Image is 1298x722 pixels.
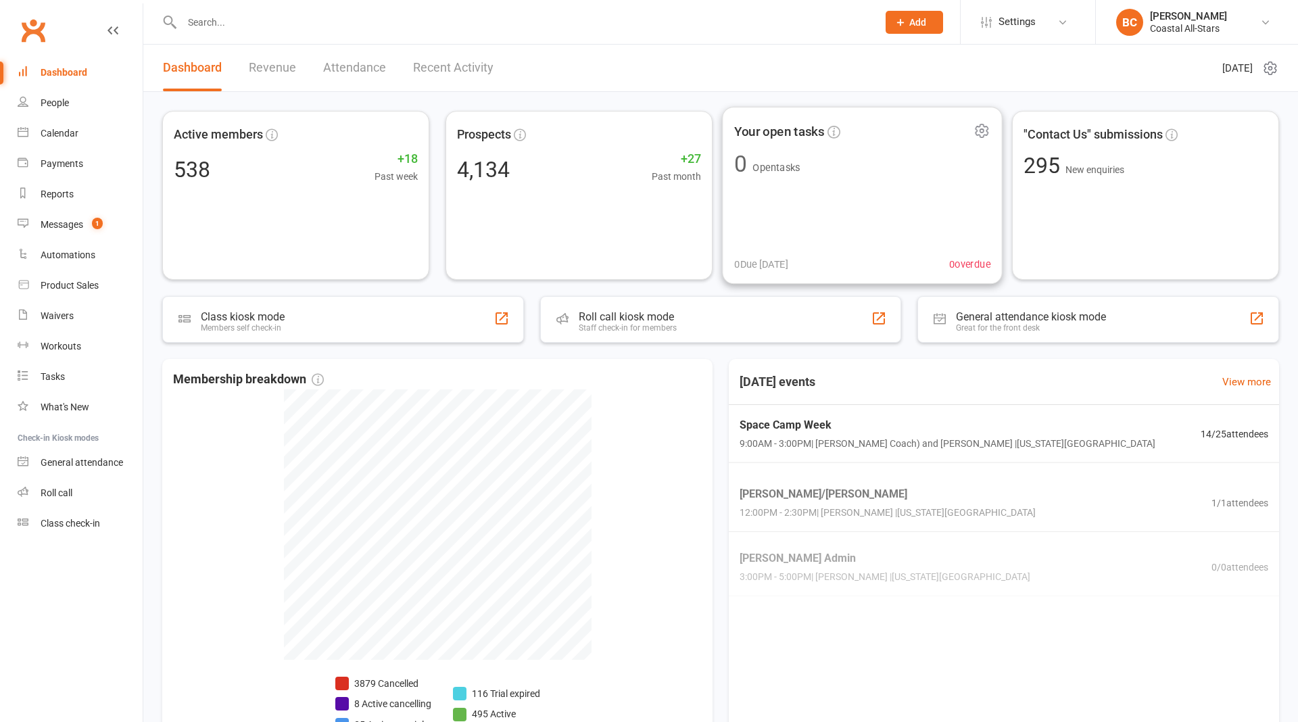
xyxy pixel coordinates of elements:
div: General attendance [41,457,123,468]
a: Calendar [18,118,143,149]
a: Tasks [18,362,143,392]
span: 1 [92,218,103,229]
a: What's New [18,392,143,423]
a: Waivers [18,301,143,331]
a: View more [1222,374,1271,390]
span: 0 Due [DATE] [734,256,788,272]
span: Settings [999,7,1036,37]
div: Calendar [41,128,78,139]
div: Staff check-in for members [579,323,677,333]
a: Automations [18,240,143,270]
div: BC [1116,9,1143,36]
span: Open tasks [752,162,800,173]
div: What's New [41,402,89,412]
span: [DATE] [1222,60,1253,76]
a: Roll call [18,478,143,508]
span: Your open tasks [734,121,824,141]
div: Members self check-in [201,323,285,333]
div: Messages [41,219,83,230]
div: Class check-in [41,518,100,529]
h3: [DATE] events [729,370,826,394]
div: Dashboard [41,67,87,78]
div: 4,134 [457,159,510,180]
div: Tasks [41,371,65,382]
div: 538 [174,159,210,180]
span: [PERSON_NAME]/[PERSON_NAME] [740,485,1036,503]
a: People [18,88,143,118]
li: 495 Active [453,706,540,721]
span: 3:00PM - 5:00PM | [PERSON_NAME] | [US_STATE][GEOGRAPHIC_DATA] [740,570,1030,585]
span: 9:00AM - 3:00PM | [PERSON_NAME] Coach) and [PERSON_NAME] | [US_STATE][GEOGRAPHIC_DATA] [740,436,1155,451]
li: 116 Trial expired [453,686,540,701]
button: Add [886,11,943,34]
li: 8 Active cancelling [335,696,431,711]
a: Product Sales [18,270,143,301]
span: 295 [1024,153,1065,178]
span: [PERSON_NAME] Admin [740,550,1030,567]
span: Past month [652,169,701,184]
a: Workouts [18,331,143,362]
div: Class kiosk mode [201,310,285,323]
div: Roll call kiosk mode [579,310,677,323]
span: "Contact Us" submissions [1024,125,1163,145]
a: Dashboard [163,45,222,91]
span: 1 / 1 attendees [1211,496,1268,510]
div: Reports [41,189,74,199]
div: Coastal All-Stars [1150,22,1227,34]
a: Reports [18,179,143,210]
span: New enquiries [1065,164,1124,175]
span: 0 / 0 attendees [1211,560,1268,575]
span: +18 [375,149,418,169]
div: Automations [41,249,95,260]
div: Workouts [41,341,81,352]
span: 0 overdue [949,256,990,272]
a: Class kiosk mode [18,508,143,539]
span: 14 / 25 attendees [1201,426,1268,441]
span: Space Camp Week [740,416,1155,434]
div: General attendance kiosk mode [956,310,1106,323]
a: Clubworx [16,14,50,47]
a: Attendance [323,45,386,91]
span: 12:00PM - 2:30PM | [PERSON_NAME] | [US_STATE][GEOGRAPHIC_DATA] [740,505,1036,520]
div: Roll call [41,487,72,498]
span: Add [909,17,926,28]
a: Recent Activity [413,45,494,91]
a: Revenue [249,45,296,91]
span: +27 [652,149,701,169]
div: Waivers [41,310,74,321]
div: People [41,97,69,108]
span: Membership breakdown [173,370,324,389]
span: Active members [174,125,263,145]
li: 3879 Cancelled [335,676,431,691]
div: Great for the front desk [956,323,1106,333]
a: General attendance kiosk mode [18,448,143,478]
a: Dashboard [18,57,143,88]
span: Prospects [457,125,511,145]
div: Payments [41,158,83,169]
a: Messages 1 [18,210,143,240]
div: [PERSON_NAME] [1150,10,1227,22]
input: Search... [178,13,868,32]
div: 0 [734,153,747,176]
span: Past week [375,169,418,184]
div: Product Sales [41,280,99,291]
a: Payments [18,149,143,179]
